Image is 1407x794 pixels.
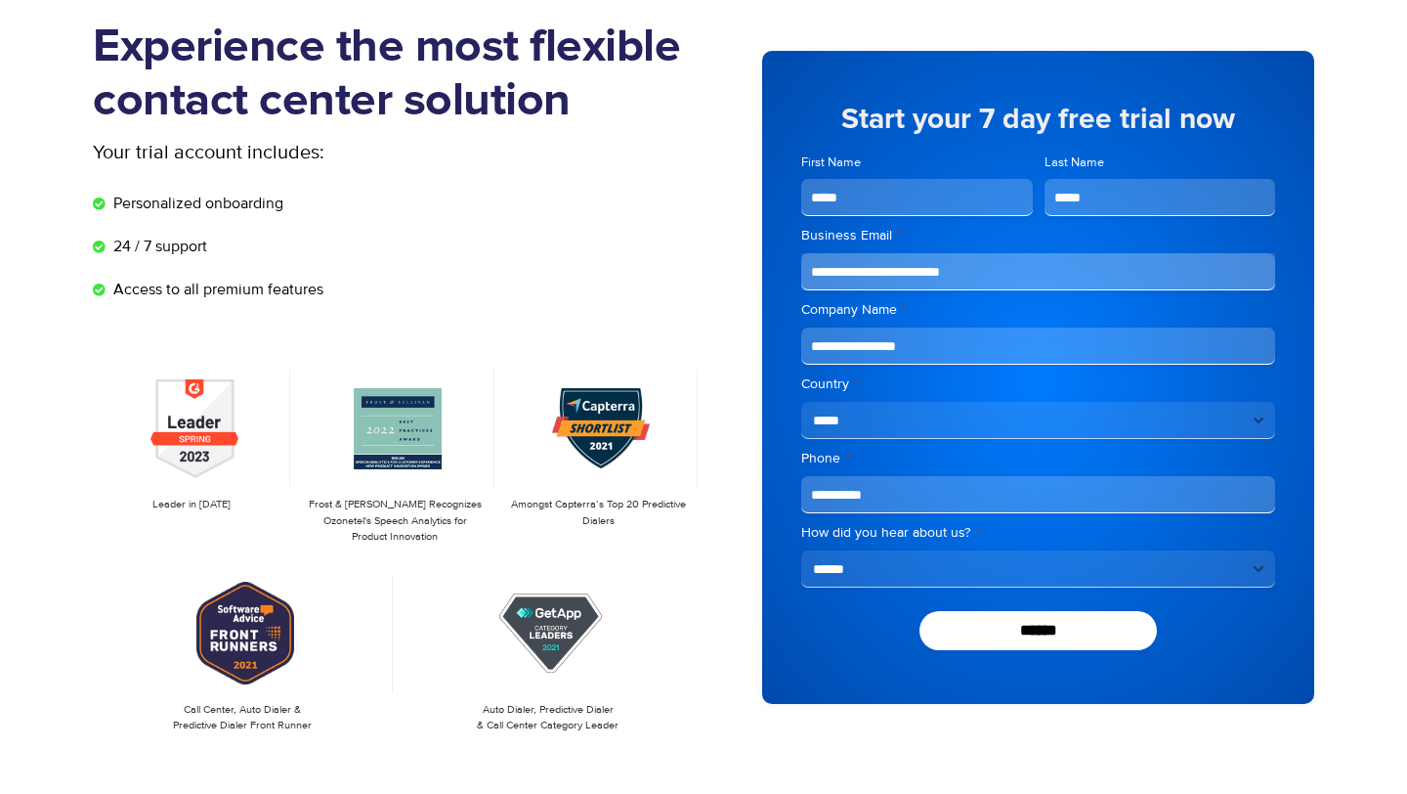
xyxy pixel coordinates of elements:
[93,138,557,167] p: Your trial account includes:
[801,523,1275,543] label: How did you hear about us?
[801,449,1275,468] label: Phone
[801,300,1275,320] label: Company Name
[1045,154,1276,172] label: Last Name
[108,278,323,301] span: Access to all premium features
[801,226,1275,245] label: Business Email
[801,105,1275,134] h5: Start your 7 day free trial now
[801,375,1275,394] label: Country
[801,154,1033,172] label: First Name
[108,192,283,215] span: Personalized onboarding
[103,702,383,734] p: Call Center, Auto Dialer & Predictive Dialer Front Runner
[408,702,689,734] p: Auto Dialer, Predictive Dialer & Call Center Category Leader
[108,235,207,258] span: 24 / 7 support
[103,497,280,513] p: Leader in [DATE]
[306,497,484,546] p: Frost & [PERSON_NAME] Recognizes Ozonetel's Speech Analytics for Product Innovation
[93,21,703,128] h1: Experience the most flexible contact center solution
[510,497,688,529] p: Amongst Capterra’s Top 20 Predictive Dialers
